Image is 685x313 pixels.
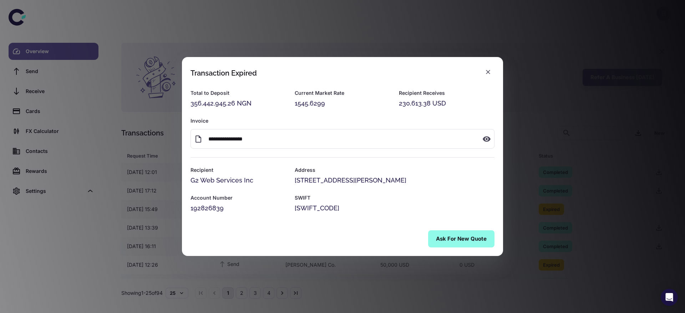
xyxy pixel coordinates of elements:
h6: Invoice [191,117,494,125]
div: 192826839 [191,203,286,213]
h6: Current Market Rate [295,89,390,97]
div: [STREET_ADDRESS][PERSON_NAME] [295,175,494,185]
div: 1545.6299 [295,98,390,108]
h6: Recipient Receives [399,89,494,97]
h6: Account Number [191,194,286,202]
h6: SWIFT [295,194,494,202]
div: [SWIFT_CODE] [295,203,494,213]
div: 230,613.38 USD [399,98,494,108]
h6: Address [295,166,494,174]
div: Open Intercom Messenger [661,289,678,306]
div: 356,442,945.26 NGN [191,98,286,108]
h6: Recipient [191,166,286,174]
button: Ask for New Quote [428,230,494,247]
div: G2 Web Services Inc [191,175,286,185]
h6: Total to Deposit [191,89,286,97]
div: Transaction Expired [191,69,257,77]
